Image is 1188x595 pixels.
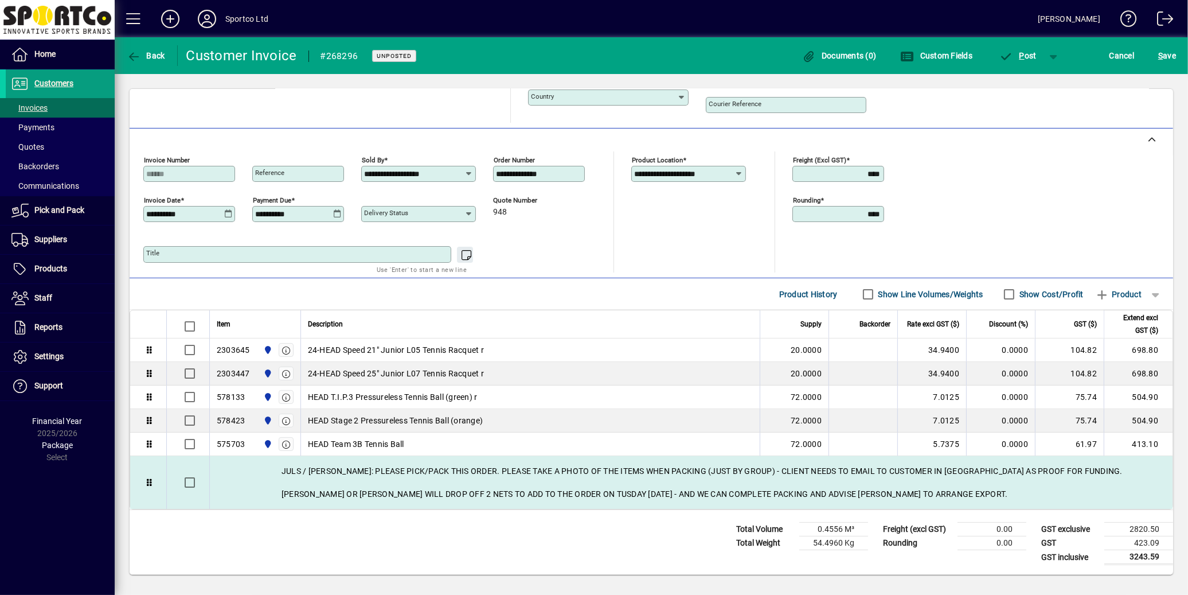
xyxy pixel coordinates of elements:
[877,523,958,536] td: Freight (excl GST)
[11,103,48,112] span: Invoices
[966,362,1035,386] td: 0.0000
[1035,536,1104,550] td: GST
[793,156,846,164] mat-label: Freight (excl GST)
[6,118,115,137] a: Payments
[1089,284,1147,305] button: Product
[253,196,291,204] mat-label: Payment due
[186,46,297,65] div: Customer Invoice
[779,285,838,304] span: Product History
[1104,523,1173,536] td: 2820.50
[730,536,799,550] td: Total Weight
[1104,536,1173,550] td: 423.09
[989,318,1028,330] span: Discount (%)
[1017,289,1084,300] label: Show Cost/Profit
[34,381,63,390] span: Support
[1035,339,1104,362] td: 104.82
[897,45,975,66] button: Custom Fields
[791,391,822,403] span: 72.0000
[6,157,115,176] a: Backorders
[11,181,79,190] span: Communications
[217,318,230,330] span: Item
[877,536,958,550] td: Rounding
[1038,10,1100,28] div: [PERSON_NAME]
[34,49,56,59] span: Home
[6,137,115,157] a: Quotes
[260,367,273,380] span: Sportco Ltd Warehouse
[308,344,484,356] span: 24-HEAD Speed 21" Junior L05 Tennis Racquet r
[146,249,159,257] mat-label: Title
[632,156,683,164] mat-label: Product location
[791,415,822,426] span: 72.0000
[493,197,562,204] span: Quote number
[1074,318,1097,330] span: GST ($)
[1035,550,1104,565] td: GST inclusive
[34,264,67,273] span: Products
[799,45,880,66] button: Documents (0)
[531,92,554,100] mat-label: Country
[791,438,822,450] span: 72.0000
[1095,285,1142,304] span: Product
[308,438,404,450] span: HEAD Team 3B Tennis Ball
[6,372,115,400] a: Support
[11,142,44,151] span: Quotes
[152,9,189,29] button: Add
[1109,46,1135,65] span: Cancel
[34,205,84,215] span: Pick and Pack
[1104,386,1173,409] td: 504.90
[144,156,190,164] mat-label: Invoice number
[308,368,484,379] span: 24-HEAD Speed 25" Junior L07 Tennis Racquet r
[308,391,478,403] span: HEAD T.I.P.3 Pressureless Tennis Ball (green) r
[958,536,1026,550] td: 0.00
[260,414,273,427] span: Sportco Ltd Warehouse
[6,343,115,371] a: Settings
[905,368,959,379] div: 34.9400
[260,438,273,450] span: Sportco Ltd Warehouse
[377,52,412,60] span: Unposted
[321,47,358,65] div: #268296
[1035,433,1104,456] td: 61.97
[1158,51,1163,60] span: S
[260,391,273,403] span: Sportco Ltd Warehouse
[775,284,842,305] button: Product History
[1111,312,1158,337] span: Extend excl GST ($)
[6,225,115,254] a: Suppliers
[217,344,250,356] div: 2303645
[994,45,1042,66] button: Post
[799,523,868,536] td: 0.4556 M³
[900,51,972,60] span: Custom Fields
[966,433,1035,456] td: 0.0000
[144,196,181,204] mat-label: Invoice date
[799,536,868,550] td: 54.4960 Kg
[260,344,273,356] span: Sportco Ltd Warehouse
[1112,2,1137,40] a: Knowledge Base
[11,162,59,171] span: Backorders
[210,456,1173,509] div: JULS / [PERSON_NAME]: PLEASE PICK/PACK THIS ORDER. PLEASE TAKE A PHOTO OF THE ITEMS WHEN PACKING ...
[1035,362,1104,386] td: 104.82
[34,293,52,302] span: Staff
[364,209,408,217] mat-label: Delivery status
[362,156,384,164] mat-label: Sold by
[6,98,115,118] a: Invoices
[6,196,115,225] a: Pick and Pack
[127,51,165,60] span: Back
[6,176,115,196] a: Communications
[34,235,67,244] span: Suppliers
[6,284,115,313] a: Staff
[6,255,115,283] a: Products
[217,368,250,379] div: 2303447
[802,51,877,60] span: Documents (0)
[494,156,535,164] mat-label: Order number
[255,169,284,177] mat-label: Reference
[793,196,820,204] mat-label: Rounding
[1019,51,1025,60] span: P
[1035,386,1104,409] td: 75.74
[1155,45,1179,66] button: Save
[905,344,959,356] div: 34.9400
[217,415,245,426] div: 578423
[124,45,168,66] button: Back
[11,123,54,132] span: Payments
[1104,362,1173,386] td: 698.80
[907,318,959,330] span: Rate excl GST ($)
[876,289,983,300] label: Show Line Volumes/Weights
[791,344,822,356] span: 20.0000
